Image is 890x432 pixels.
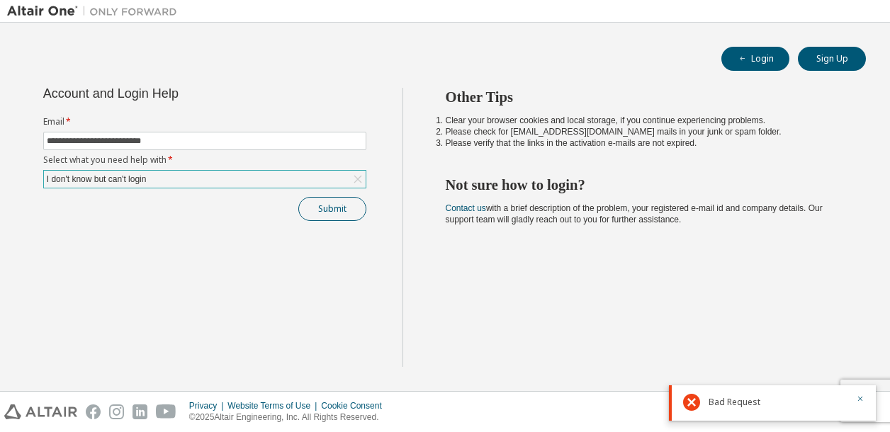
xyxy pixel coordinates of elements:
p: © 2025 Altair Engineering, Inc. All Rights Reserved. [189,411,390,424]
label: Email [43,116,366,127]
div: Cookie Consent [321,400,390,411]
img: instagram.svg [109,404,124,419]
button: Submit [298,197,366,221]
li: Clear your browser cookies and local storage, if you continue experiencing problems. [446,115,841,126]
label: Select what you need help with [43,154,366,166]
img: altair_logo.svg [4,404,77,419]
div: Website Terms of Use [227,400,321,411]
span: Bad Request [709,397,760,408]
li: Please verify that the links in the activation e-mails are not expired. [446,137,841,149]
img: youtube.svg [156,404,176,419]
div: Account and Login Help [43,88,302,99]
img: linkedin.svg [133,404,147,419]
button: Login [721,47,789,71]
div: I don't know but can't login [45,171,149,187]
button: Sign Up [798,47,866,71]
a: Contact us [446,203,486,213]
div: I don't know but can't login [44,171,366,188]
div: Privacy [189,400,227,411]
li: Please check for [EMAIL_ADDRESS][DOMAIN_NAME] mails in your junk or spam folder. [446,126,841,137]
img: facebook.svg [86,404,101,419]
h2: Not sure how to login? [446,176,841,194]
span: with a brief description of the problem, your registered e-mail id and company details. Our suppo... [446,203,823,224]
img: Altair One [7,4,184,18]
h2: Other Tips [446,88,841,106]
